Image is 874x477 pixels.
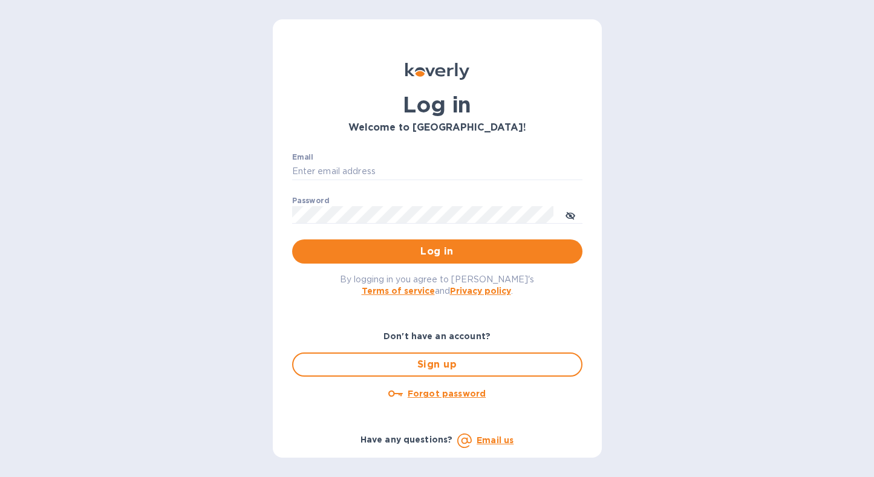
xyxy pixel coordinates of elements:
[360,435,453,444] b: Have any questions?
[340,274,534,296] span: By logging in you agree to [PERSON_NAME]'s and .
[302,244,573,259] span: Log in
[477,435,514,445] a: Email us
[292,122,582,134] h3: Welcome to [GEOGRAPHIC_DATA]!
[362,286,435,296] a: Terms of service
[383,331,491,341] b: Don't have an account?
[292,352,582,377] button: Sign up
[405,63,469,80] img: Koverly
[292,92,582,117] h1: Log in
[408,389,486,398] u: Forgot password
[558,203,582,227] button: toggle password visibility
[292,197,329,204] label: Password
[303,357,572,372] span: Sign up
[292,163,582,181] input: Enter email address
[292,154,313,161] label: Email
[450,286,511,296] a: Privacy policy
[292,239,582,264] button: Log in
